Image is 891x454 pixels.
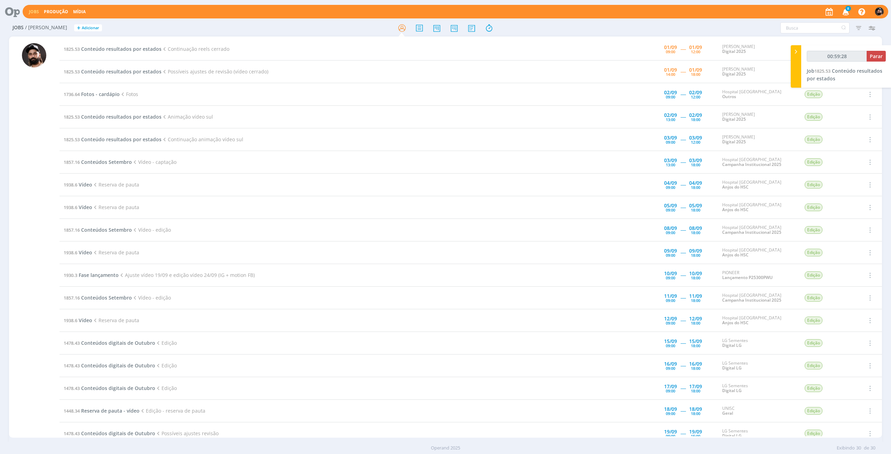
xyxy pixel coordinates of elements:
div: PIONEER [722,270,794,280]
a: Outros [722,94,736,99]
span: Vídeo - edição [132,226,171,233]
span: Edição [805,317,822,324]
a: Digital 2025 [722,48,746,54]
input: Busca [780,22,850,33]
div: 01/09 [689,67,702,72]
div: LG Sementes [722,383,794,393]
span: 30 [856,445,861,452]
span: Conteúdos digitais de Outubro [81,430,155,437]
div: Hospital [GEOGRAPHIC_DATA] [722,89,794,99]
div: 09:00 [666,434,675,438]
a: Digital LG [722,388,742,393]
span: Edição [805,362,822,369]
div: 09:00 [666,208,675,212]
div: 03/09 [664,158,677,163]
span: Conteúdos Setembro [81,159,132,165]
a: Anjos do HSC [722,207,749,213]
button: B [875,6,884,18]
a: 1736.64Fotos - cardápio [64,91,120,97]
div: 15/09 [689,339,702,344]
span: ----- [680,136,686,143]
a: 1478.43Conteúdos digitais de Outubro [64,340,155,346]
span: Jobs [13,25,24,31]
span: Edição [805,90,822,98]
div: 08/09 [664,226,677,231]
img: B [22,43,46,67]
span: Reserva de pauta [92,317,139,324]
span: 1478.43 [64,363,80,369]
div: 18:00 [691,118,700,121]
span: ----- [680,272,686,278]
span: ----- [680,385,686,391]
a: Digital LG [722,365,742,371]
a: Digital 2025 [722,71,746,77]
span: Exibindo [837,445,855,452]
div: 13:00 [666,118,675,121]
a: Campanha Institucional 2025 [722,161,781,167]
span: Parar [870,53,883,59]
span: Possíveis ajustes de revisão (vídeo cerrado) [161,68,268,75]
span: Possíveis ajustes revisão [155,430,219,437]
span: ----- [680,362,686,369]
div: 01/09 [689,45,702,50]
img: B [875,7,884,16]
div: 08/09 [689,226,702,231]
a: Anjos do HSC [722,252,749,258]
span: 1478.43 [64,430,80,437]
a: Digital LG [722,433,742,439]
div: 18:00 [691,276,700,280]
span: Edição [805,204,822,211]
div: 18:00 [691,412,700,415]
div: 12/09 [664,316,677,321]
span: 1825.53 [64,114,80,120]
div: 09:00 [666,366,675,370]
button: 8 [838,6,852,18]
span: Edição [805,226,822,234]
a: 1930.3Fase lançamento [64,272,119,278]
span: 1857.16 [64,159,80,165]
span: ----- [680,159,686,165]
span: de [864,445,869,452]
span: Conteúdos digitais de Outubro [81,385,155,391]
div: 09:00 [666,298,675,302]
div: 09:00 [666,344,675,348]
div: 13:00 [666,163,675,167]
span: 1448.34 [64,408,80,414]
div: 19/09 [689,429,702,434]
div: 18:00 [691,185,700,189]
div: 05/09 [664,203,677,208]
a: Digital LG [722,342,742,348]
span: Vídeo - edição [132,294,171,301]
span: 1825.53 [64,136,80,143]
div: 10/09 [664,271,677,276]
div: 09:00 [666,140,675,144]
span: Edição [155,385,177,391]
div: 17/09 [664,384,677,389]
div: 02/09 [664,90,677,95]
span: Edição [805,430,822,437]
div: 12:00 [691,140,700,144]
span: ----- [680,204,686,210]
span: 1478.43 [64,385,80,391]
span: 1825.53 [64,46,80,52]
span: Animação vídeo sul [161,113,213,120]
span: Vídeo [79,204,92,210]
div: 09:00 [666,412,675,415]
div: 11/09 [689,294,702,298]
div: 01/09 [664,67,677,72]
span: 1938.6 [64,249,77,256]
span: ----- [680,113,686,120]
div: 15:00 [691,434,700,438]
a: 1938.6Vídeo [64,249,92,256]
div: 15/09 [664,339,677,344]
span: ----- [680,407,686,414]
span: ----- [680,340,686,346]
div: 10/09 [689,271,702,276]
span: Conteúdo resultados por estados [81,68,161,75]
a: Lançamento P25300PWU [722,274,773,280]
span: Edição [805,384,822,392]
div: 09:00 [666,231,675,234]
div: 09/09 [689,248,702,253]
div: 18:00 [691,321,700,325]
span: Edição [155,340,177,346]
